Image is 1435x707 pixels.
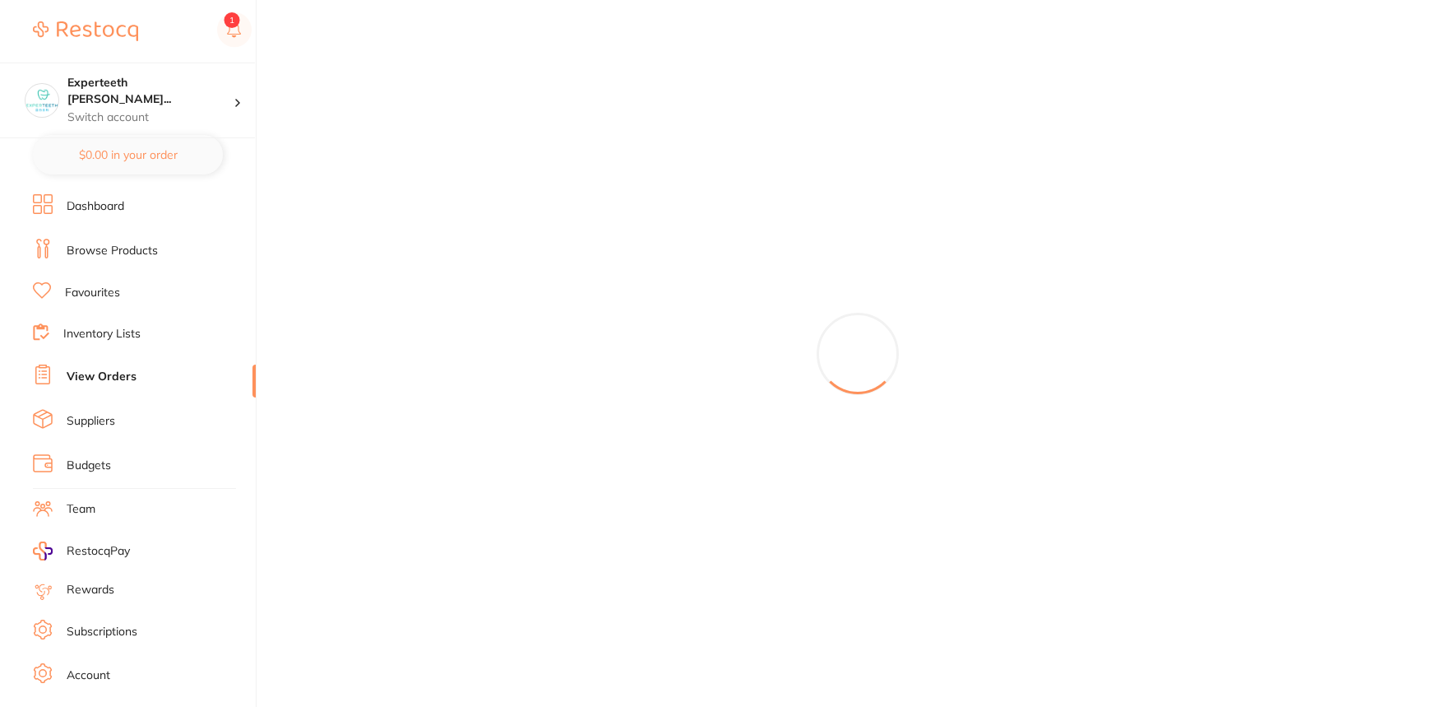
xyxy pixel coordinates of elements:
a: Favourites [65,285,120,301]
a: View Orders [67,369,137,385]
a: Subscriptions [67,624,137,640]
img: RestocqPay [33,542,53,560]
a: Account [67,667,110,684]
a: Restocq Logo [33,12,138,50]
span: RestocqPay [67,543,130,560]
a: Suppliers [67,413,115,430]
p: Switch account [67,109,234,126]
a: Team [67,501,95,518]
h4: Experteeth Eastwood West [67,75,234,107]
button: $0.00 in your order [33,135,223,174]
a: Budgets [67,458,111,474]
a: RestocqPay [33,542,130,560]
a: Browse Products [67,243,158,259]
a: Inventory Lists [63,326,141,342]
a: Dashboard [67,198,124,215]
a: Rewards [67,582,114,598]
img: Experteeth Eastwood West [25,84,58,117]
img: Restocq Logo [33,21,138,41]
